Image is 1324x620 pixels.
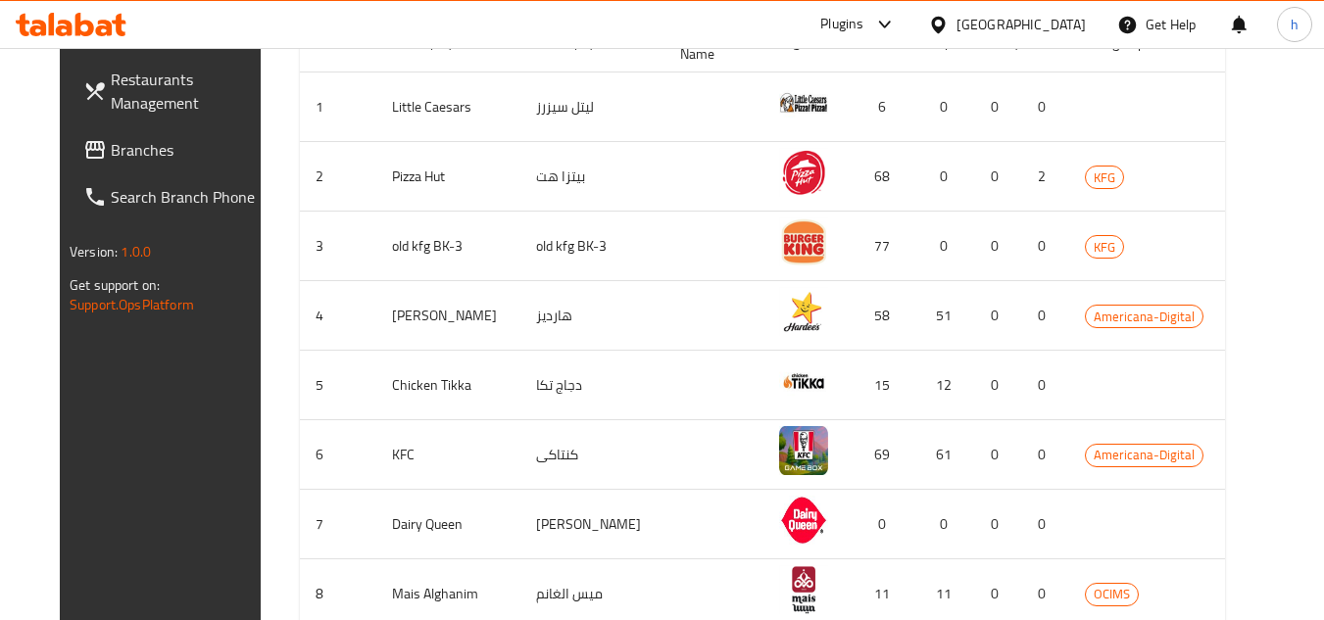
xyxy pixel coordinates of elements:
a: Restaurants Management [68,56,281,126]
td: 2 [300,142,376,212]
td: 0 [920,490,975,559]
td: 0 [920,72,975,142]
td: 0 [1022,281,1069,351]
td: كنتاكى [520,420,664,490]
td: 3 [300,212,376,281]
td: Dairy Queen [376,490,520,559]
td: 4 [300,281,376,351]
td: 0 [1022,72,1069,142]
td: 15 [852,351,920,420]
span: KFG [1086,236,1123,259]
td: دجاج تكا [520,351,664,420]
td: 77 [852,212,920,281]
td: 0 [920,212,975,281]
td: 0 [1022,212,1069,281]
td: بيتزا هت [520,142,664,212]
td: 51 [920,281,975,351]
td: 0 [975,490,1022,559]
span: OCIMS [1086,583,1138,605]
img: Pizza Hut [779,148,828,197]
span: Search Branch Phone [111,185,266,209]
span: ID [316,31,353,55]
td: هارديز [520,281,664,351]
img: Mais Alghanim [779,565,828,614]
span: Name (Ar) [536,31,619,55]
td: 61 [920,420,975,490]
td: 0 [1022,420,1069,490]
td: 2 [1022,142,1069,212]
span: 1.0.0 [121,239,151,264]
img: Chicken Tikka [779,357,828,405]
td: old kfg BK-3 [520,212,664,281]
span: Americana-Digital [1086,444,1202,466]
td: [PERSON_NAME] [520,490,664,559]
td: 6 [300,420,376,490]
td: KFC [376,420,520,490]
img: Little Caesars [779,78,828,127]
a: Branches [68,126,281,173]
td: 12 [920,351,975,420]
td: 69 [852,420,920,490]
td: old kfg BK-3 [376,212,520,281]
td: 0 [852,490,920,559]
td: 0 [975,142,1022,212]
span: Branches [111,138,266,162]
td: 5 [300,351,376,420]
span: POS group [1085,31,1170,55]
td: Chicken Tikka [376,351,520,420]
td: Little Caesars [376,72,520,142]
td: 0 [1022,351,1069,420]
td: [PERSON_NAME] [376,281,520,351]
td: Pizza Hut [376,142,520,212]
a: Search Branch Phone [68,173,281,220]
div: Plugins [820,13,863,36]
td: 0 [975,72,1022,142]
span: Americana-Digital [1086,306,1202,328]
td: 0 [975,420,1022,490]
div: [GEOGRAPHIC_DATA] [956,14,1086,35]
td: 0 [975,281,1022,351]
td: 0 [975,351,1022,420]
span: KFG [1086,167,1123,189]
td: 68 [852,142,920,212]
td: 0 [920,142,975,212]
a: Support.OpsPlatform [70,292,194,317]
td: 6 [852,72,920,142]
td: ليتل سيزرز [520,72,664,142]
img: KFC [779,426,828,475]
span: Name (En) [392,31,478,55]
span: h [1291,14,1299,35]
span: Restaurants Management [111,68,266,115]
img: old kfg BK-3 [779,217,828,266]
td: 58 [852,281,920,351]
span: Ref. Name [680,19,740,66]
span: Get support on: [70,272,160,298]
td: 7 [300,490,376,559]
td: 1 [300,72,376,142]
span: Version: [70,239,118,264]
img: Hardee's [779,287,828,336]
td: 0 [975,212,1022,281]
img: Dairy Queen [779,496,828,545]
td: 0 [1022,490,1069,559]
